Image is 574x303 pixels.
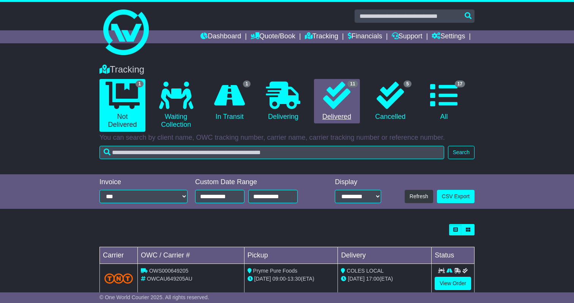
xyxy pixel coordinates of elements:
[338,247,432,264] td: Delivery
[99,178,188,186] div: Invoice
[207,79,252,124] a: 1 In Transit
[244,247,338,264] td: Pickup
[432,247,475,264] td: Status
[147,276,192,282] span: OWCAU649205AU
[153,79,199,132] a: Waiting Collection
[314,79,360,124] a: 11 Delivered
[99,294,209,300] span: © One World Courier 2025. All rights reserved.
[260,79,306,124] a: Delivering
[99,134,475,142] p: You can search by client name, OWC tracking number, carrier name, carrier tracking number or refe...
[347,80,358,87] span: 11
[404,80,412,87] span: 5
[366,276,379,282] span: 17:00
[437,190,475,203] a: CSV Export
[200,30,241,43] a: Dashboard
[138,247,244,264] td: OWC / Carrier #
[335,178,381,186] div: Display
[136,80,143,87] span: 1
[251,30,295,43] a: Quote/Book
[243,80,251,87] span: 1
[455,80,465,87] span: 17
[341,275,428,283] div: (ETA)
[448,146,475,159] button: Search
[405,190,433,203] button: Refresh
[104,273,133,284] img: TNT_Domestic.png
[96,64,478,75] div: Tracking
[348,276,364,282] span: [DATE]
[149,268,189,274] span: OWS000649205
[273,276,286,282] span: 09:00
[348,30,382,43] a: Financials
[421,79,467,124] a: 17 All
[367,79,413,124] a: 5 Cancelled
[392,30,423,43] a: Support
[253,268,298,274] span: Pryme Pure Foods
[254,276,271,282] span: [DATE]
[432,30,465,43] a: Settings
[100,247,138,264] td: Carrier
[99,79,145,132] a: 1 Not Delivered
[347,268,383,274] span: COLES LOCAL
[287,276,301,282] span: 13:30
[195,178,315,186] div: Custom Date Range
[248,275,335,283] div: - (ETA)
[435,277,471,290] a: View Order
[305,30,338,43] a: Tracking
